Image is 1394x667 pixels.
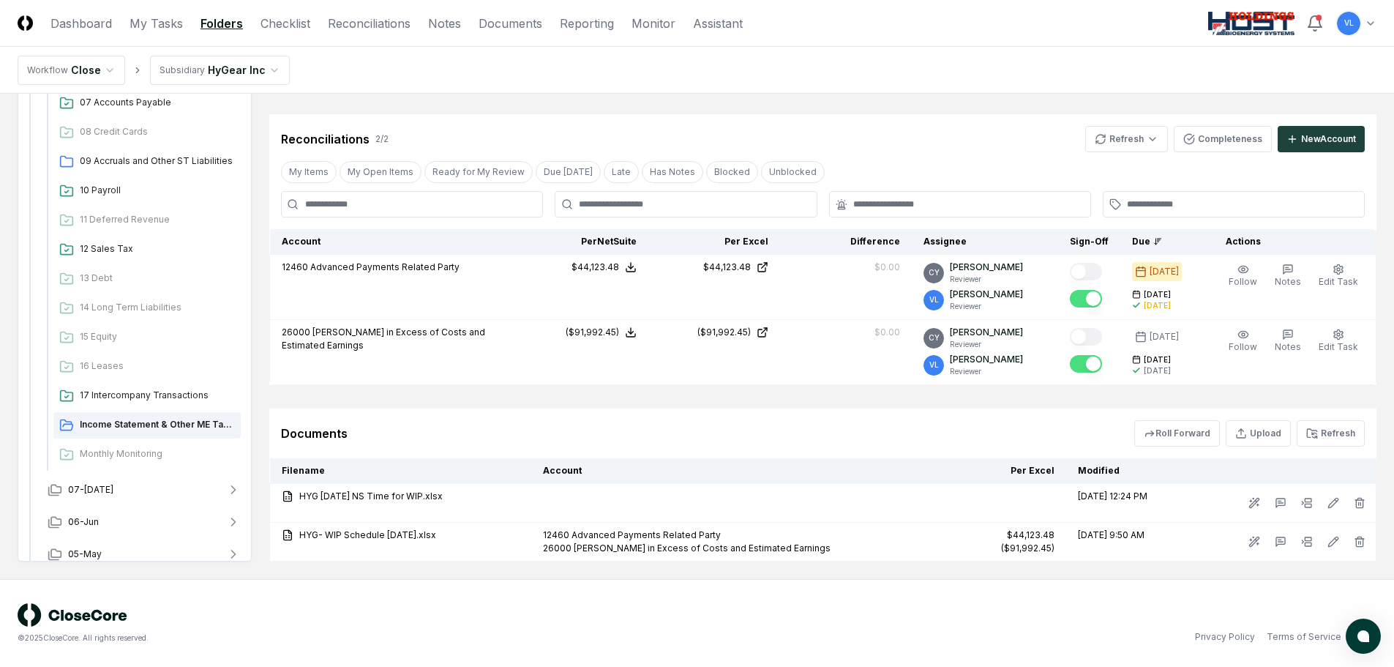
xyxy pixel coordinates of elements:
th: Account [531,458,934,484]
th: Assignee [912,229,1058,255]
p: [PERSON_NAME] [950,261,1023,274]
span: 15 Equity [80,330,235,343]
th: Per NetSuite [517,229,648,255]
button: Has Notes [642,161,703,183]
a: Reconciliations [328,15,411,32]
div: ($91,992.45) [566,326,619,339]
p: [PERSON_NAME] [950,353,1023,366]
button: Mark complete [1070,355,1102,373]
a: 07 Accounts Payable [53,90,241,116]
th: Per Excel [934,458,1066,484]
div: 26000 [PERSON_NAME] in Excess of Costs and Estimated Earnings [543,542,922,555]
button: ($91,992.45) [566,326,637,339]
button: Roll Forward [1134,420,1220,447]
div: © 2025 CloseCore. All rights reserved. [18,633,697,644]
span: 11 Deferred Revenue [80,213,235,226]
span: 07-[DATE] [68,483,113,496]
span: 12460 [282,261,308,272]
p: Reviewer [950,339,1023,350]
button: My Open Items [340,161,421,183]
button: VL [1335,10,1362,37]
a: Monitor [632,15,675,32]
button: 07-[DATE] [36,474,252,506]
img: logo [18,603,127,627]
button: Completeness [1174,126,1272,152]
button: Edit Task [1316,261,1361,291]
a: Checklist [261,15,310,32]
span: Notes [1275,276,1301,287]
span: VL [929,294,939,305]
button: Follow [1226,261,1260,291]
div: $44,123.48 [572,261,619,274]
button: $44,123.48 [572,261,637,274]
span: 14 Long Term Liabilities [80,301,235,314]
span: 12 Sales Tax [80,242,235,256]
button: Upload [1226,420,1291,447]
span: VL [929,359,939,370]
a: 14 Long Term Liabilities [53,295,241,321]
a: Privacy Policy [1195,630,1255,644]
a: Reporting [560,15,614,32]
button: Refresh [1085,126,1168,152]
button: Late [604,161,639,183]
span: CY [929,267,940,278]
a: Notes [428,15,461,32]
span: 09 Accruals and Other ST Liabilities [80,154,235,168]
a: My Tasks [130,15,183,32]
span: 13 Debt [80,272,235,285]
a: Income Statement & Other ME Tasks [53,412,241,439]
div: Account [282,235,506,248]
img: Logo [18,15,33,31]
p: Reviewer [950,274,1023,285]
span: [DATE] [1144,354,1171,365]
div: [DATE] [1144,365,1171,376]
span: Notes [1275,341,1301,352]
span: Monthly Monitoring [80,447,235,461]
th: Modified [1066,458,1186,484]
button: NewAccount [1278,126,1365,152]
div: $0.00 [874,326,900,339]
div: 2 / 2 [375,133,389,146]
span: Advanced Payments Related Party [310,261,460,272]
img: Host NA Holdings logo [1208,12,1295,35]
p: [PERSON_NAME] [950,326,1023,339]
span: [DATE] [1144,289,1171,300]
div: Documents [281,425,348,442]
button: Mark complete [1070,263,1102,280]
span: [PERSON_NAME] in Excess of Costs and Estimated Earnings [282,327,485,351]
a: Dashboard [50,15,112,32]
button: Due Today [536,161,601,183]
button: Edit Task [1316,326,1361,357]
span: 06-Jun [68,515,99,529]
a: ($91,992.45) [660,326,768,339]
button: 05-May [36,538,252,570]
div: Actions [1214,235,1365,248]
p: Reviewer [950,301,1023,312]
div: New Account [1301,133,1356,146]
th: Sign-Off [1058,229,1120,255]
button: Ready for My Review [424,161,533,183]
div: 12460 Advanced Payments Related Party [543,529,922,542]
span: VL [1344,18,1354,29]
div: $0.00 [874,261,900,274]
button: Follow [1226,326,1260,357]
div: Subsidiary [160,64,205,77]
div: $44,123.48 [703,261,751,274]
div: [DATE] [1150,265,1179,278]
a: 10 Payroll [53,178,241,204]
a: Documents [479,15,542,32]
a: 16 Leases [53,354,241,380]
a: Monthly Monitoring [53,441,241,468]
td: [DATE] 9:50 AM [1066,523,1186,562]
span: 26000 [282,327,310,338]
a: $44,123.48 [660,261,768,274]
button: My Items [281,161,337,183]
button: Notes [1272,261,1304,291]
th: Filename [270,458,532,484]
span: 10 Payroll [80,184,235,197]
p: Reviewer [950,366,1023,377]
div: [DATE] [1144,300,1171,311]
span: 08 Credit Cards [80,125,235,138]
span: 05-May [68,548,102,561]
button: Unblocked [761,161,825,183]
